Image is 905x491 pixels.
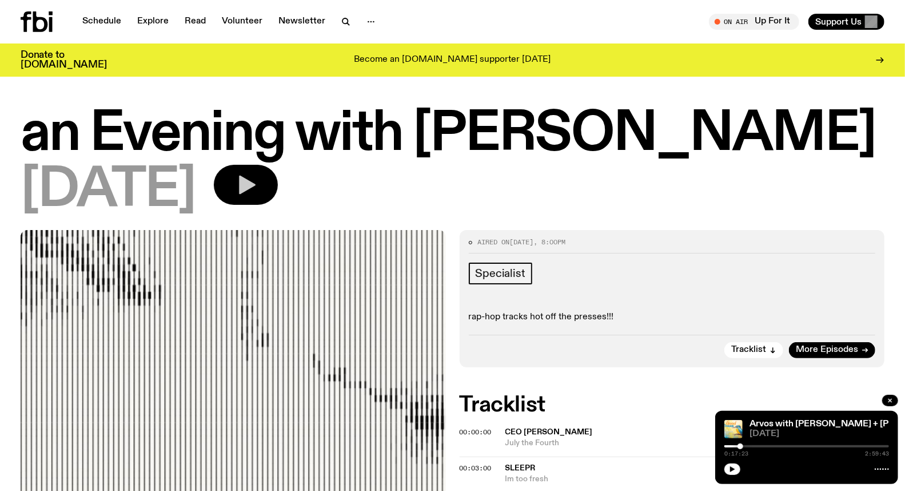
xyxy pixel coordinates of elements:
span: [DATE] [21,165,196,216]
span: Im too fresh [505,474,785,485]
a: Explore [130,14,176,30]
a: Volunteer [215,14,269,30]
h3: Donate to [DOMAIN_NAME] [21,50,107,70]
h1: an Evening with [PERSON_NAME] [21,109,884,160]
p: Become an [DOMAIN_NAME] supporter [DATE] [354,55,551,65]
span: Support Us [815,17,862,27]
a: Read [178,14,213,30]
a: Newsletter [272,14,332,30]
span: SLEEPR [505,464,536,472]
span: Specialist [476,267,525,280]
span: Tracklist [731,346,766,354]
span: July the Fourth [505,438,885,449]
span: , 8:00pm [534,237,566,247]
button: 00:03:00 [460,465,492,472]
span: 00:03:00 [460,464,492,473]
span: 00:00:00 [460,427,492,437]
button: Tracklist [724,342,783,358]
button: 00:00:00 [460,429,492,435]
span: 2:59:43 [865,451,889,457]
button: Support Us [808,14,884,30]
span: Aired on [478,237,510,247]
h2: Tracklist [460,395,885,415]
span: More Episodes [796,346,858,354]
a: More Episodes [789,342,875,358]
span: 0:17:23 [724,451,748,457]
span: CEO [PERSON_NAME] [505,428,593,436]
p: rap-hop tracks hot off the presses!!! [469,312,876,323]
span: [DATE] [510,237,534,247]
a: Schedule [75,14,128,30]
span: [DATE] [749,430,889,438]
a: Specialist [469,263,532,284]
button: On AirUp For It [709,14,799,30]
